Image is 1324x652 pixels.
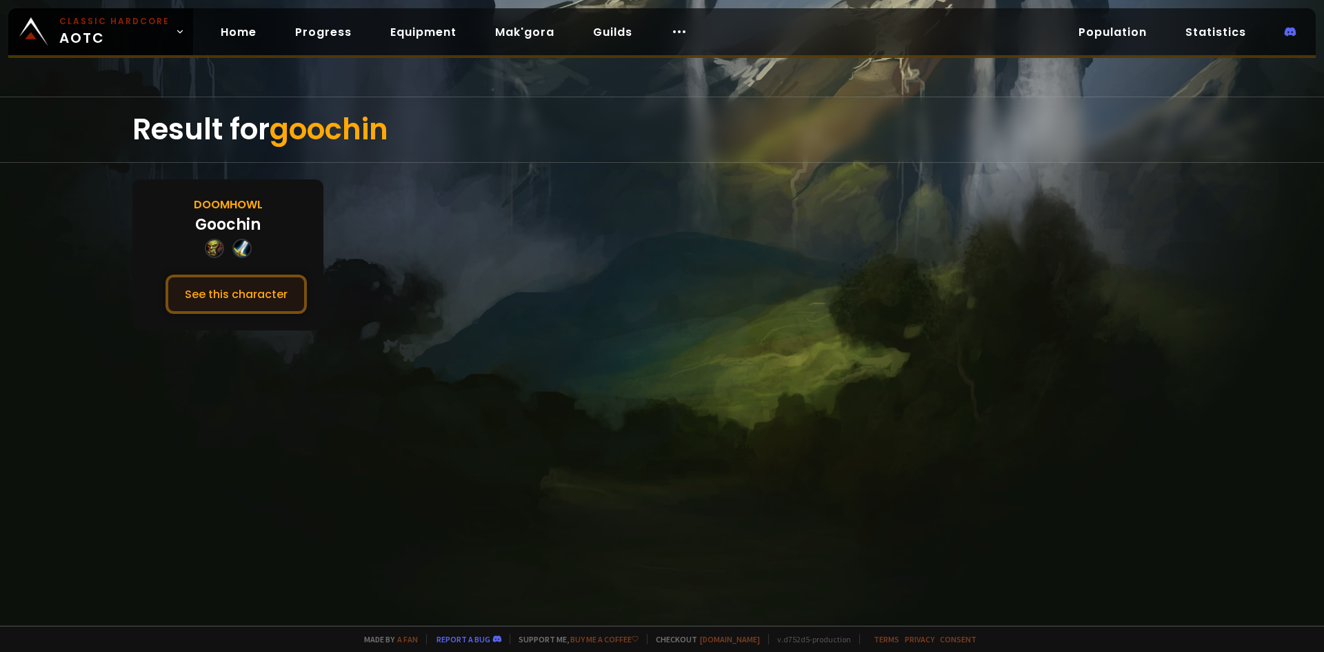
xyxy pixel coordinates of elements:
a: Equipment [379,18,468,46]
a: Consent [940,634,976,644]
a: Classic HardcoreAOTC [8,8,193,55]
div: Result for [132,97,1192,162]
button: See this character [165,275,307,314]
span: AOTC [59,15,170,48]
a: Guilds [582,18,643,46]
a: Report a bug [437,634,490,644]
a: Home [210,18,268,46]
span: Support me, [510,634,639,644]
span: Checkout [647,634,760,644]
a: [DOMAIN_NAME] [700,634,760,644]
span: goochin [270,109,388,150]
div: Goochin [195,213,261,236]
a: Population [1067,18,1158,46]
a: Buy me a coffee [570,634,639,644]
a: a fan [397,634,418,644]
div: Doomhowl [194,196,263,213]
a: Terms [874,634,899,644]
a: Privacy [905,634,934,644]
span: v. d752d5 - production [768,634,851,644]
a: Statistics [1174,18,1257,46]
a: Mak'gora [484,18,565,46]
small: Classic Hardcore [59,15,170,28]
a: Progress [284,18,363,46]
span: Made by [356,634,418,644]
